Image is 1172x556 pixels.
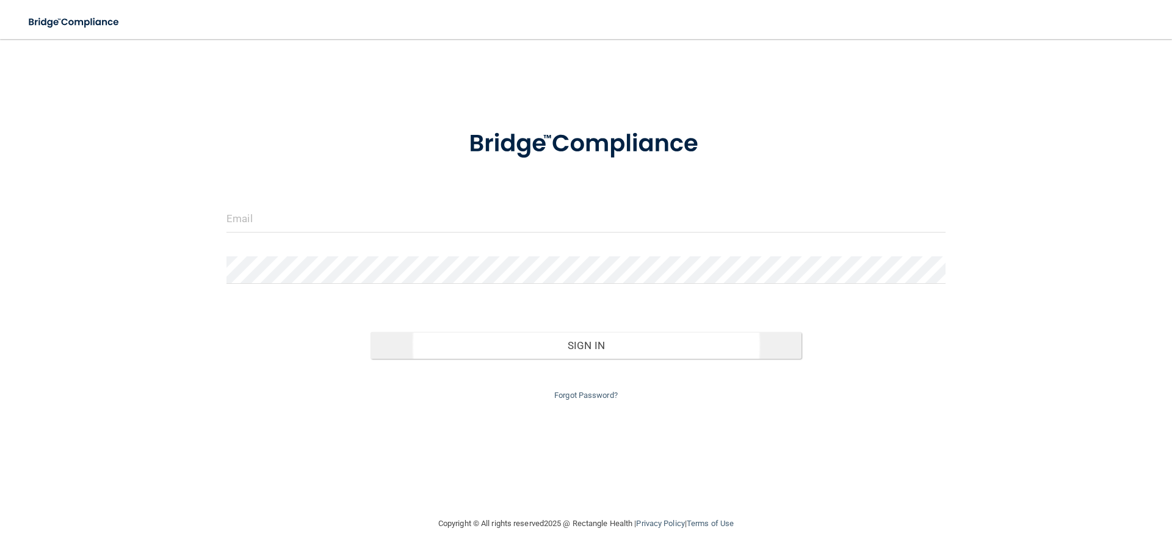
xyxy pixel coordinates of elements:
[226,205,946,233] input: Email
[363,504,809,543] div: Copyright © All rights reserved 2025 @ Rectangle Health | |
[636,519,684,528] a: Privacy Policy
[371,332,802,359] button: Sign In
[554,391,618,400] a: Forgot Password?
[444,112,728,176] img: bridge_compliance_login_screen.278c3ca4.svg
[18,10,131,35] img: bridge_compliance_login_screen.278c3ca4.svg
[687,519,734,528] a: Terms of Use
